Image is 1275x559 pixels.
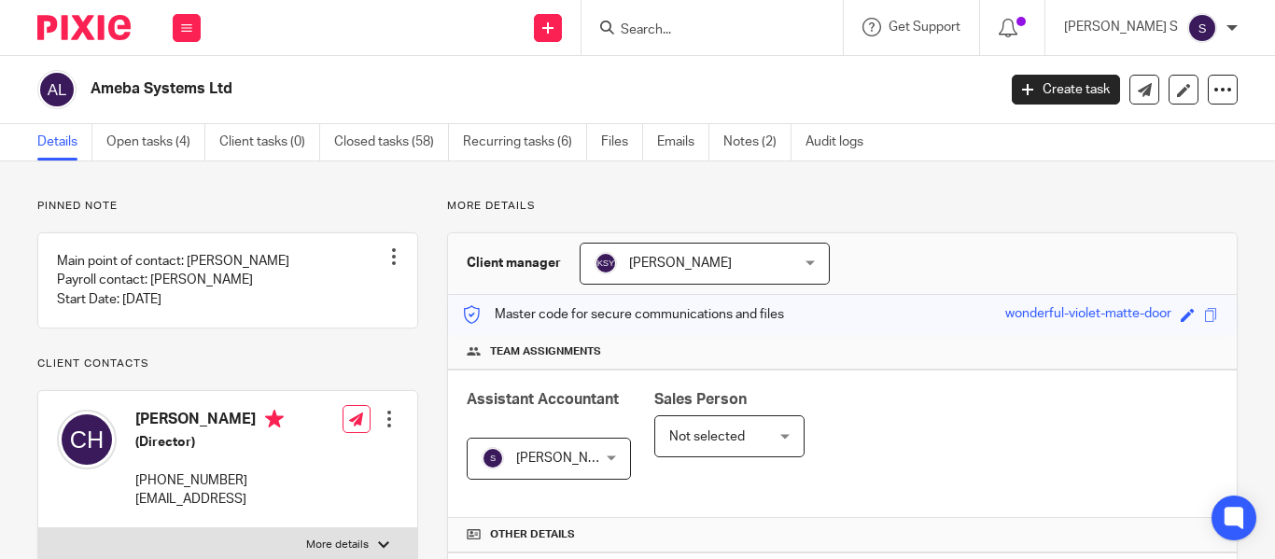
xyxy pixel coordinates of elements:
[106,124,205,161] a: Open tasks (4)
[1064,18,1178,36] p: [PERSON_NAME] S
[135,471,284,490] p: [PHONE_NUMBER]
[219,124,320,161] a: Client tasks (0)
[91,79,806,99] h2: Ameba Systems Ltd
[490,527,575,542] span: Other details
[657,124,709,161] a: Emails
[57,410,117,469] img: svg%3E
[265,410,284,428] i: Primary
[601,124,643,161] a: Files
[889,21,960,34] span: Get Support
[490,344,601,359] span: Team assignments
[482,447,504,469] img: svg%3E
[37,356,418,371] p: Client contacts
[462,305,784,324] p: Master code for secure communications and files
[334,124,449,161] a: Closed tasks (58)
[135,433,284,452] h5: (Director)
[619,22,787,39] input: Search
[1005,304,1171,326] div: wonderful-violet-matte-door
[37,124,92,161] a: Details
[306,538,369,552] p: More details
[723,124,792,161] a: Notes (2)
[37,15,131,40] img: Pixie
[135,410,284,433] h4: [PERSON_NAME]
[37,199,418,214] p: Pinned note
[1187,13,1217,43] img: svg%3E
[135,490,284,509] p: [EMAIL_ADDRESS]
[516,452,630,465] span: [PERSON_NAME] R
[654,392,747,407] span: Sales Person
[37,70,77,109] img: svg%3E
[463,124,587,161] a: Recurring tasks (6)
[467,254,561,273] h3: Client manager
[806,124,877,161] a: Audit logs
[447,199,1238,214] p: More details
[595,252,617,274] img: svg%3E
[1012,75,1120,105] a: Create task
[669,430,745,443] span: Not selected
[629,257,732,270] span: [PERSON_NAME]
[467,392,619,407] span: Assistant Accountant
